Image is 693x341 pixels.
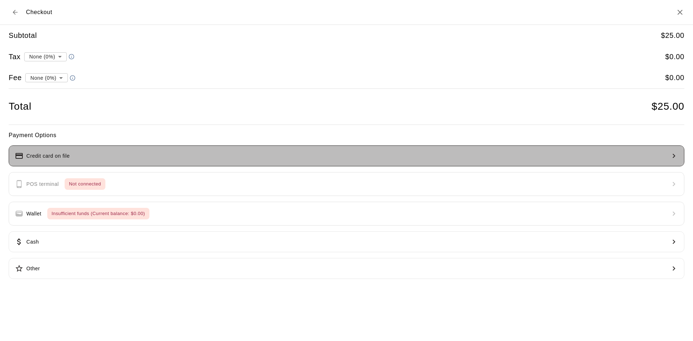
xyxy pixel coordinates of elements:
div: None (0%) [24,50,67,63]
p: Other [26,265,40,272]
h5: Subtotal [9,31,37,40]
button: Credit card on file [9,145,684,166]
h5: $ 0.00 [665,73,684,83]
h6: Payment Options [9,131,684,140]
p: Credit card on file [26,152,70,160]
div: Checkout [9,6,52,19]
h5: Tax [9,52,21,62]
h5: $ 0.00 [665,52,684,62]
h4: $ 25.00 [651,100,684,113]
h5: $ 25.00 [661,31,684,40]
button: Close [676,8,684,17]
button: Back to cart [9,6,22,19]
h4: Total [9,100,31,113]
p: Cash [26,238,39,246]
h5: Fee [9,73,22,83]
div: None (0%) [25,71,68,84]
button: Cash [9,231,684,252]
button: Other [9,258,684,279]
